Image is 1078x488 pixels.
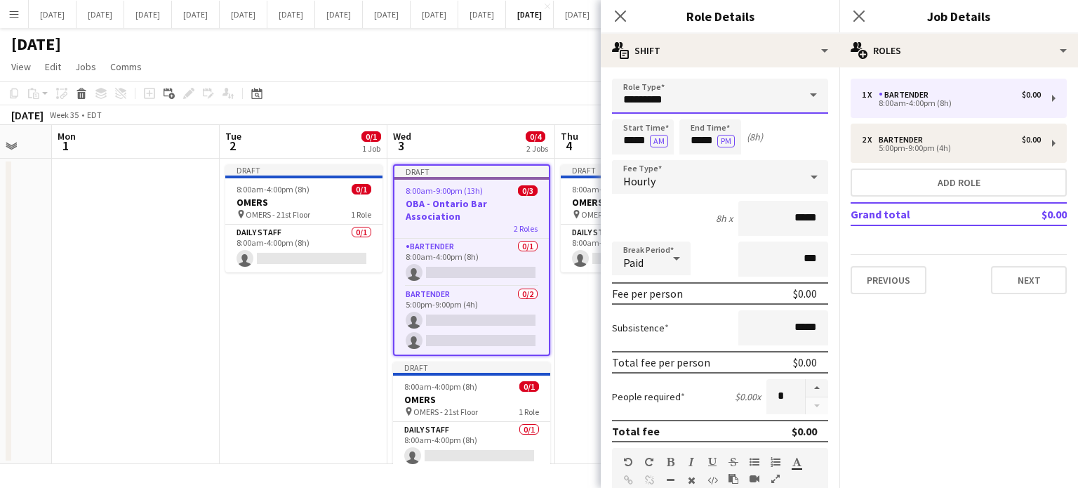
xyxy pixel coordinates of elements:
button: Add role [851,169,1067,197]
span: 8:00am-9:00pm (13h) [406,185,483,196]
div: 2 x [862,135,879,145]
div: Draft8:00am-4:00pm (8h)0/1OMERS OMERS - 21st Floor1 RoleDaily Staff0/18:00am-4:00pm (8h) [561,164,718,272]
button: [DATE] [76,1,124,28]
span: Wed [393,130,411,143]
div: $0.00 [1022,135,1041,145]
a: Comms [105,58,147,76]
div: 8:00am-4:00pm (8h) [862,100,1041,107]
button: Clear Formatting [686,475,696,486]
app-card-role: Bartender0/18:00am-4:00pm (8h) [394,239,549,286]
div: Draft [225,164,382,176]
button: Undo [623,456,633,468]
div: 8h x [716,212,733,225]
span: 0/1 [361,131,381,142]
app-job-card: Draft8:00am-4:00pm (8h)0/1OMERS OMERS - 21st Floor1 RoleDaily Staff0/18:00am-4:00pm (8h) [225,164,382,272]
button: PM [717,135,735,147]
button: Bold [665,456,675,468]
span: 1 Role [519,407,539,417]
button: Unordered List [750,456,759,468]
h3: Role Details [601,7,839,25]
button: [DATE] [220,1,267,28]
div: Roles [839,34,1078,67]
button: [DATE] [554,1,601,28]
button: Strikethrough [728,456,738,468]
button: [DATE] [458,1,506,28]
app-card-role: Daily Staff0/18:00am-4:00pm (8h) [225,225,382,272]
div: 5:00pm-9:00pm (4h) [862,145,1041,152]
h3: OBA - Ontario Bar Association [394,197,549,223]
div: 2 Jobs [526,143,548,154]
div: $0.00 [792,424,817,438]
h3: OMERS [561,196,718,209]
span: 1 Role [351,209,371,220]
span: 0/4 [526,131,545,142]
a: Edit [39,58,67,76]
button: [DATE] [315,1,363,28]
span: Week 35 [46,110,81,120]
div: Fee per person [612,286,683,301]
div: EDT [87,110,102,120]
span: 4 [559,138,578,154]
span: Paid [623,256,644,270]
label: Subsistence [612,322,669,334]
td: Grand total [851,203,1001,225]
button: [DATE] [267,1,315,28]
button: Horizontal Line [665,475,675,486]
h3: OMERS [225,196,382,209]
div: (8h) [747,131,763,143]
div: $0.00 [793,286,817,301]
span: Mon [58,130,76,143]
button: [DATE] [29,1,76,28]
div: Draft [561,164,718,176]
button: HTML Code [707,475,717,486]
button: Paste as plain text [728,473,738,484]
h1: [DATE] [11,34,61,55]
span: Hourly [623,174,656,188]
div: $0.00 [1022,90,1041,100]
div: Total fee [612,424,660,438]
span: Thu [561,130,578,143]
span: 8:00am-4:00pm (8h) [572,184,645,194]
button: [DATE] [411,1,458,28]
app-card-role: Bartender0/25:00pm-9:00pm (4h) [394,286,549,355]
button: [DATE] [506,1,554,28]
span: 2 [223,138,241,154]
span: 2 Roles [514,223,538,234]
button: Ordered List [771,456,780,468]
h3: OMERS [393,393,550,406]
button: [DATE] [124,1,172,28]
button: [DATE] [172,1,220,28]
button: Fullscreen [771,473,780,484]
button: AM [650,135,668,147]
span: 0/1 [519,381,539,392]
span: Tue [225,130,241,143]
button: Text Color [792,456,801,468]
td: $0.00 [1001,203,1067,225]
div: Bartender [879,90,934,100]
span: OMERS - 21st Floor [246,209,310,220]
span: View [11,60,31,73]
div: $0.00 [793,355,817,369]
span: OMERS - 21st Floor [581,209,646,220]
h3: Job Details [839,7,1078,25]
button: Italic [686,456,696,468]
app-job-card: Draft8:00am-4:00pm (8h)0/1OMERS OMERS - 21st Floor1 RoleDaily Staff0/18:00am-4:00pm (8h) [393,362,550,470]
a: Jobs [69,58,102,76]
div: [DATE] [11,108,44,122]
button: Previous [851,266,926,294]
button: [DATE] [363,1,411,28]
span: 8:00am-4:00pm (8h) [237,184,310,194]
div: Draft8:00am-9:00pm (13h)0/3OBA - Ontario Bar Association2 RolesBartender0/18:00am-4:00pm (8h) Bar... [393,164,550,356]
button: Increase [806,379,828,397]
button: Next [991,266,1067,294]
div: 1 Job [362,143,380,154]
div: Draft [394,166,549,177]
div: 1 x [862,90,879,100]
app-card-role: Daily Staff0/18:00am-4:00pm (8h) [393,422,550,470]
div: Draft [393,362,550,373]
span: Jobs [75,60,96,73]
button: Insert video [750,473,759,484]
button: Redo [644,456,654,468]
